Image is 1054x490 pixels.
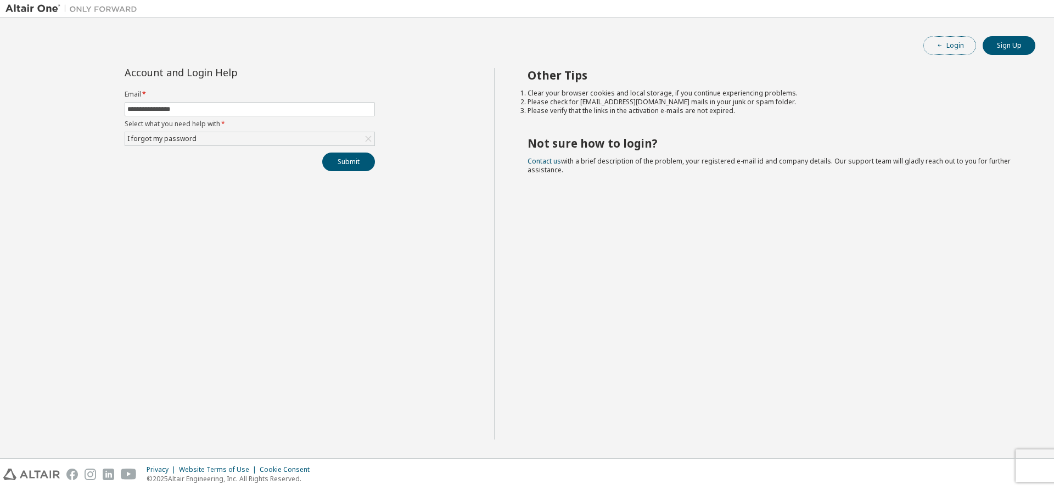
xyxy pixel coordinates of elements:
div: Privacy [147,465,179,474]
img: instagram.svg [85,469,96,480]
img: altair_logo.svg [3,469,60,480]
li: Please verify that the links in the activation e-mails are not expired. [528,106,1016,115]
a: Contact us [528,156,561,166]
label: Select what you need help with [125,120,375,128]
label: Email [125,90,375,99]
div: I forgot my password [126,133,198,145]
img: facebook.svg [66,469,78,480]
div: I forgot my password [125,132,374,145]
div: Account and Login Help [125,68,325,77]
p: © 2025 Altair Engineering, Inc. All Rights Reserved. [147,474,316,483]
img: Altair One [5,3,143,14]
button: Sign Up [983,36,1035,55]
div: Website Terms of Use [179,465,260,474]
li: Clear your browser cookies and local storage, if you continue experiencing problems. [528,89,1016,98]
button: Login [923,36,976,55]
span: with a brief description of the problem, your registered e-mail id and company details. Our suppo... [528,156,1011,174]
div: Cookie Consent [260,465,316,474]
h2: Not sure how to login? [528,136,1016,150]
img: linkedin.svg [103,469,114,480]
li: Please check for [EMAIL_ADDRESS][DOMAIN_NAME] mails in your junk or spam folder. [528,98,1016,106]
h2: Other Tips [528,68,1016,82]
button: Submit [322,153,375,171]
img: youtube.svg [121,469,137,480]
